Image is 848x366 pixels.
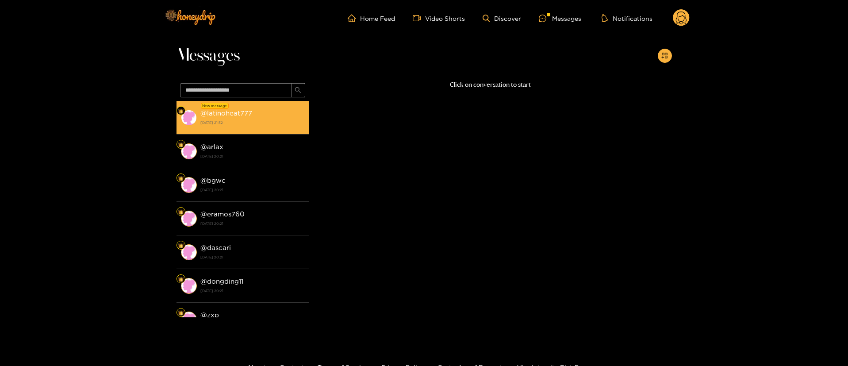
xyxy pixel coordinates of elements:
[178,243,184,248] img: Fan Level
[181,244,197,260] img: conversation
[200,253,305,261] strong: [DATE] 20:21
[181,110,197,126] img: conversation
[348,14,360,22] span: home
[658,49,672,63] button: appstore-add
[201,103,229,109] div: New message
[200,119,305,127] strong: [DATE] 21:32
[178,108,184,114] img: Fan Level
[200,109,252,117] strong: @ latinoheat777
[181,211,197,227] img: conversation
[181,177,197,193] img: conversation
[178,142,184,147] img: Fan Level
[348,14,395,22] a: Home Feed
[200,152,305,160] strong: [DATE] 20:21
[599,14,655,23] button: Notifications
[200,210,245,218] strong: @ eramos760
[200,311,219,319] strong: @ zxp
[200,220,305,227] strong: [DATE] 20:21
[539,13,581,23] div: Messages
[200,244,231,251] strong: @ dascari
[413,14,465,22] a: Video Shorts
[181,143,197,159] img: conversation
[200,287,305,295] strong: [DATE] 20:21
[178,209,184,215] img: Fan Level
[200,143,223,150] strong: @ arlax
[413,14,425,22] span: video-camera
[200,277,243,285] strong: @ dongding11
[177,45,240,66] span: Messages
[483,15,521,22] a: Discover
[181,278,197,294] img: conversation
[295,87,301,94] span: search
[309,80,672,90] p: Click on conversation to start
[178,277,184,282] img: Fan Level
[291,83,305,97] button: search
[178,310,184,316] img: Fan Level
[200,186,305,194] strong: [DATE] 20:21
[178,176,184,181] img: Fan Level
[661,52,668,60] span: appstore-add
[200,177,226,184] strong: @ bgwc
[181,312,197,327] img: conversation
